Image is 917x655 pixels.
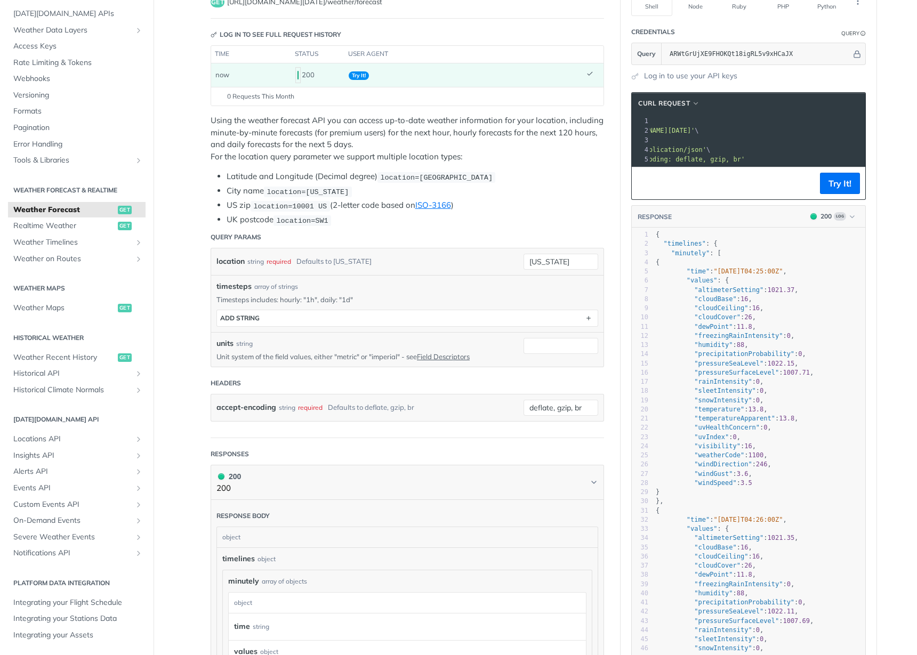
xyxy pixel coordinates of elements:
[211,232,261,242] div: Query Params
[8,513,146,529] a: On-Demand EventsShow subpages for On-Demand Events
[638,99,690,108] span: cURL Request
[644,70,737,82] a: Log in to use your API keys
[134,451,143,460] button: Show subpages for Insights API
[8,120,146,136] a: Pagination
[779,415,794,422] span: 13.8
[694,479,736,487] span: "windSpeed"
[8,55,146,71] a: Rate Limiting & Tokens
[267,254,291,269] div: required
[8,611,146,627] a: Integrating your Stations Data
[656,249,721,257] span: : [
[656,507,659,514] span: {
[13,123,143,133] span: Pagination
[211,449,249,459] div: Responses
[8,350,146,366] a: Weather Recent Historyget
[694,534,763,541] span: "altimeterSetting"
[656,360,798,367] span: : ,
[218,473,224,480] span: 200
[768,286,795,294] span: 1021.37
[632,405,648,414] div: 20
[8,300,146,316] a: Weather Mapsget
[637,175,652,191] button: Copy to clipboard
[632,249,648,258] div: 3
[656,268,787,275] span: : ,
[8,497,146,513] a: Custom Events APIShow subpages for Custom Events API
[737,470,749,478] span: 3.6
[632,322,648,331] div: 11
[632,313,648,322] div: 10
[737,341,744,349] span: 88
[694,304,748,312] span: "cloudCeiling"
[13,9,143,19] span: [DATE][DOMAIN_NAME] APIs
[8,529,146,545] a: Severe Weather EventsShow subpages for Severe Weather Events
[634,98,704,109] button: cURL Request
[632,497,648,506] div: 30
[656,562,756,569] span: : ,
[417,352,470,361] a: Field Descriptors
[694,451,744,459] span: "weatherCode"
[656,231,659,238] span: {
[606,156,745,163] span: 'accept-encoding: deflate, gzip, br'
[632,515,648,524] div: 32
[632,552,648,561] div: 36
[118,304,132,312] span: get
[216,471,598,495] button: 200 200200
[798,350,802,358] span: 0
[656,479,752,487] span: :
[841,29,859,37] div: Query
[741,295,748,303] span: 16
[134,500,143,509] button: Show subpages for Custom Events API
[8,202,146,218] a: Weather Forecastget
[13,237,132,248] span: Weather Timelines
[748,406,763,413] span: 13.8
[810,213,817,220] span: 200
[8,284,146,293] h2: Weather Maps
[247,254,264,269] div: string
[632,377,648,386] div: 17
[656,488,659,496] span: }
[694,313,741,321] span: "cloudCover"
[13,532,132,543] span: Severe Weather Events
[631,27,675,37] div: Credentials
[663,240,705,247] span: "timelines"
[8,431,146,447] a: Locations APIShow subpages for Locations API
[134,549,143,557] button: Show subpages for Notifications API
[632,570,648,579] div: 38
[13,303,115,313] span: Weather Maps
[744,313,752,321] span: 26
[632,155,650,164] div: 5
[134,516,143,525] button: Show subpages for On-Demand Events
[656,553,763,560] span: : ,
[632,368,648,377] div: 16
[744,442,752,450] span: 16
[134,26,143,35] button: Show subpages for Weather Data Layers
[13,205,115,215] span: Weather Forecast
[694,415,775,422] span: "temperatureApparent"
[632,359,648,368] div: 15
[13,515,132,526] span: On-Demand Events
[8,22,146,38] a: Weather Data LayersShow subpages for Weather Data Layers
[632,488,648,497] div: 29
[632,414,648,423] div: 21
[694,350,794,358] span: "precipitationProbability"
[656,387,768,394] span: : ,
[656,397,763,404] span: : ,
[8,103,146,119] a: Formats
[328,400,414,415] div: Defaults to deflate, gzip, br
[254,282,298,292] div: array of strings
[632,533,648,543] div: 34
[13,434,132,444] span: Locations API
[13,41,143,52] span: Access Keys
[380,173,493,181] span: location=[GEOGRAPHIC_DATA]
[211,46,291,63] th: time
[415,200,451,210] a: ISO-3166
[216,352,508,361] p: Unit system of the field values, either "metric" or "imperial" - see
[656,544,752,551] span: : ,
[227,185,604,197] li: City name
[763,424,767,431] span: 0
[276,216,328,224] span: location=SW1
[134,369,143,378] button: Show subpages for Historical API
[656,415,798,422] span: : ,
[8,136,146,152] a: Error Handling
[632,442,648,451] div: 24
